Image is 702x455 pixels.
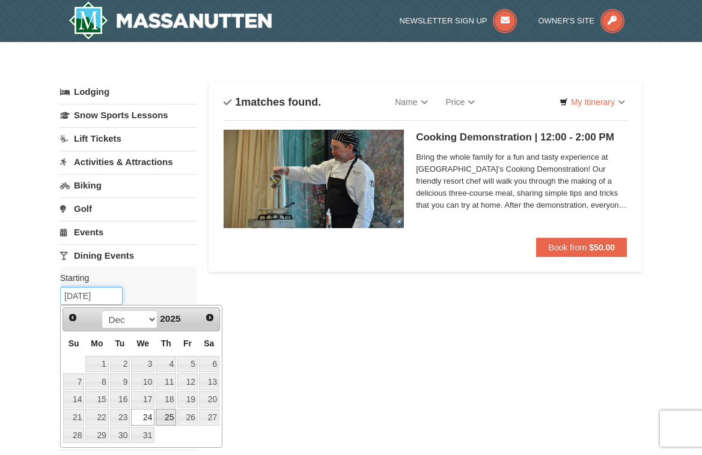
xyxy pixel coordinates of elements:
img: Massanutten Resort Logo [69,1,272,40]
strong: $50.00 [589,243,615,252]
a: Massanutten Resort [69,1,272,40]
a: 21 [63,409,84,426]
h4: matches found. [224,96,321,108]
a: Newsletter Sign Up [400,16,517,25]
img: 6619865-175-4d47c4b8.jpg [224,130,404,228]
a: Lift Tickets [60,127,197,149]
a: 5 [177,356,198,373]
a: 26 [177,409,198,426]
a: 16 [110,391,130,408]
a: Snow Sports Lessons [60,104,197,126]
a: Prev [64,309,81,326]
span: Bring the whole family for a fun and tasty experience at [GEOGRAPHIC_DATA]’s Cooking Demonstratio... [416,151,627,211]
a: 17 [131,391,154,408]
a: 15 [85,391,108,408]
a: Dining Events [60,244,197,267]
span: Book from [548,243,587,252]
label: Starting [60,272,188,284]
span: 2025 [160,313,180,324]
a: 4 [156,356,176,373]
span: 1 [235,96,241,108]
span: Saturday [204,339,214,348]
a: 27 [199,409,219,426]
a: 13 [199,373,219,390]
span: Sunday [69,339,79,348]
a: Activities & Attractions [60,151,197,173]
a: 18 [156,391,176,408]
a: 24 [131,409,154,426]
span: Thursday [161,339,171,348]
a: 31 [131,427,154,444]
a: 20 [199,391,219,408]
h5: Cooking Demonstration | 12:00 - 2:00 PM [416,131,627,143]
a: My Itinerary [552,93,633,111]
a: 8 [85,373,108,390]
a: 1 [85,356,108,373]
span: Wednesday [136,339,149,348]
a: 11 [156,373,176,390]
a: 30 [110,427,130,444]
a: Next [201,309,218,326]
a: 25 [156,409,176,426]
a: Price [437,90,484,114]
button: Book from $50.00 [536,238,627,257]
a: 2 [110,356,130,373]
a: Owner's Site [538,16,624,25]
a: Lodging [60,81,197,103]
span: Friday [183,339,192,348]
span: Owner's Site [538,16,594,25]
a: 10 [131,373,154,390]
span: Tuesday [115,339,124,348]
a: Golf [60,197,197,220]
a: 29 [85,427,108,444]
a: Biking [60,174,197,196]
a: 19 [177,391,198,408]
a: Events [60,221,197,243]
a: 7 [63,373,84,390]
a: 23 [110,409,130,426]
a: 3 [131,356,154,373]
a: 12 [177,373,198,390]
a: Name [386,90,436,114]
a: 6 [199,356,219,373]
span: Prev [68,313,78,322]
span: Next [205,313,215,322]
a: 14 [63,391,84,408]
a: 9 [110,373,130,390]
a: 28 [63,427,84,444]
a: 22 [85,409,108,426]
span: Newsletter Sign Up [400,16,487,25]
span: Monday [91,339,103,348]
